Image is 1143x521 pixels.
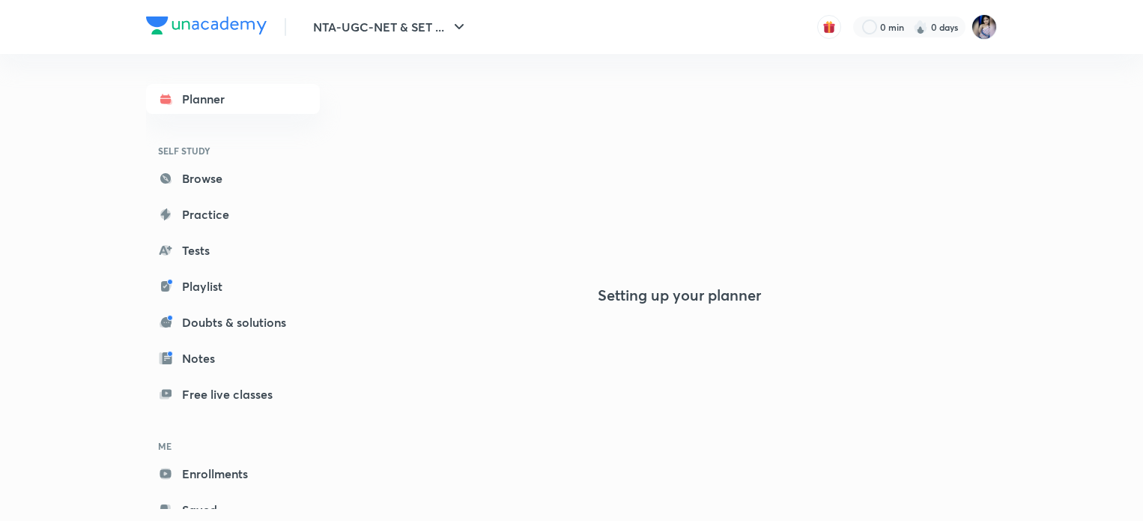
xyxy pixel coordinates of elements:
[598,286,761,304] h4: Setting up your planner
[146,459,320,489] a: Enrollments
[146,16,267,38] a: Company Logo
[817,15,841,39] button: avatar
[146,16,267,34] img: Company Logo
[971,14,997,40] img: Tanya Gautam
[146,343,320,373] a: Notes
[146,199,320,229] a: Practice
[304,12,477,42] button: NTA-UGC-NET & SET ...
[146,235,320,265] a: Tests
[146,84,320,114] a: Planner
[146,433,320,459] h6: ME
[146,307,320,337] a: Doubts & solutions
[146,379,320,409] a: Free live classes
[913,19,928,34] img: streak
[146,271,320,301] a: Playlist
[822,20,836,34] img: avatar
[146,138,320,163] h6: SELF STUDY
[146,163,320,193] a: Browse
